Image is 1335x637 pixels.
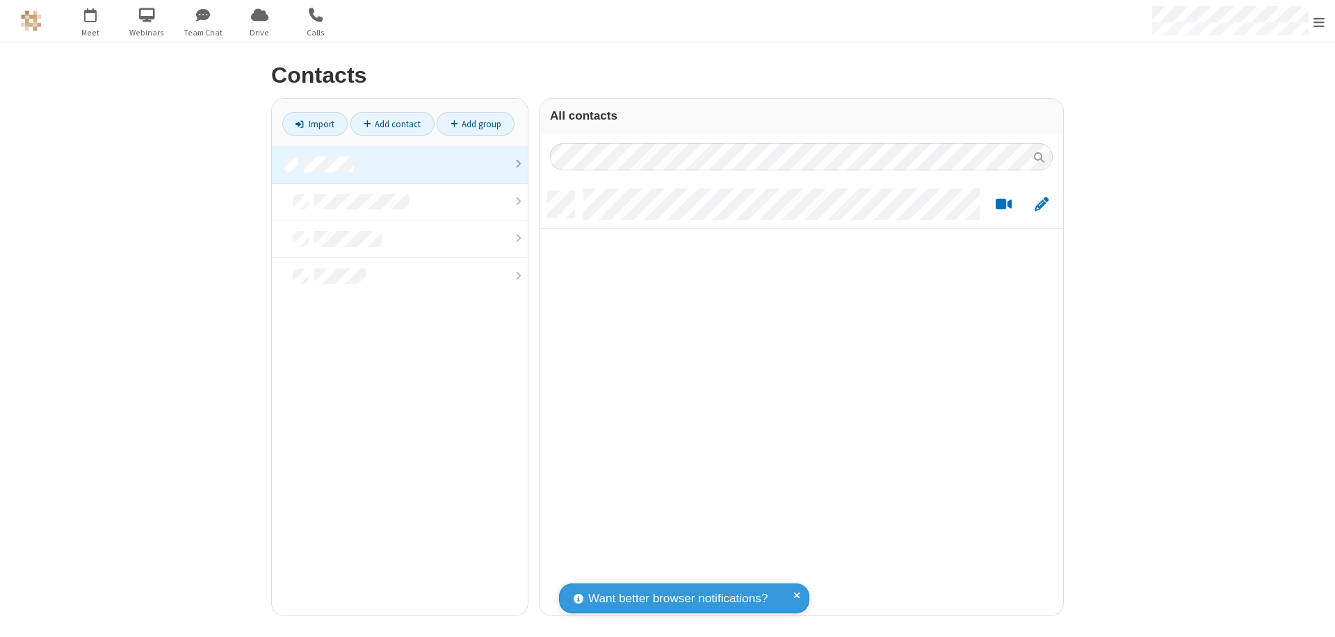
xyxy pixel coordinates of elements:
span: Webinars [121,26,173,39]
span: Want better browser notifications? [588,590,768,608]
span: Meet [65,26,117,39]
div: grid [540,181,1063,615]
h2: Contacts [271,63,1064,88]
iframe: Chat [1300,601,1325,627]
a: Add group [437,112,515,136]
span: Team Chat [177,26,229,39]
span: Calls [290,26,342,39]
button: Edit [1028,196,1055,213]
a: Add contact [350,112,435,136]
img: QA Selenium DO NOT DELETE OR CHANGE [21,10,42,31]
button: Start a video meeting [990,196,1017,213]
span: Drive [234,26,286,39]
a: Import [282,112,348,136]
h3: All contacts [550,109,1053,122]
